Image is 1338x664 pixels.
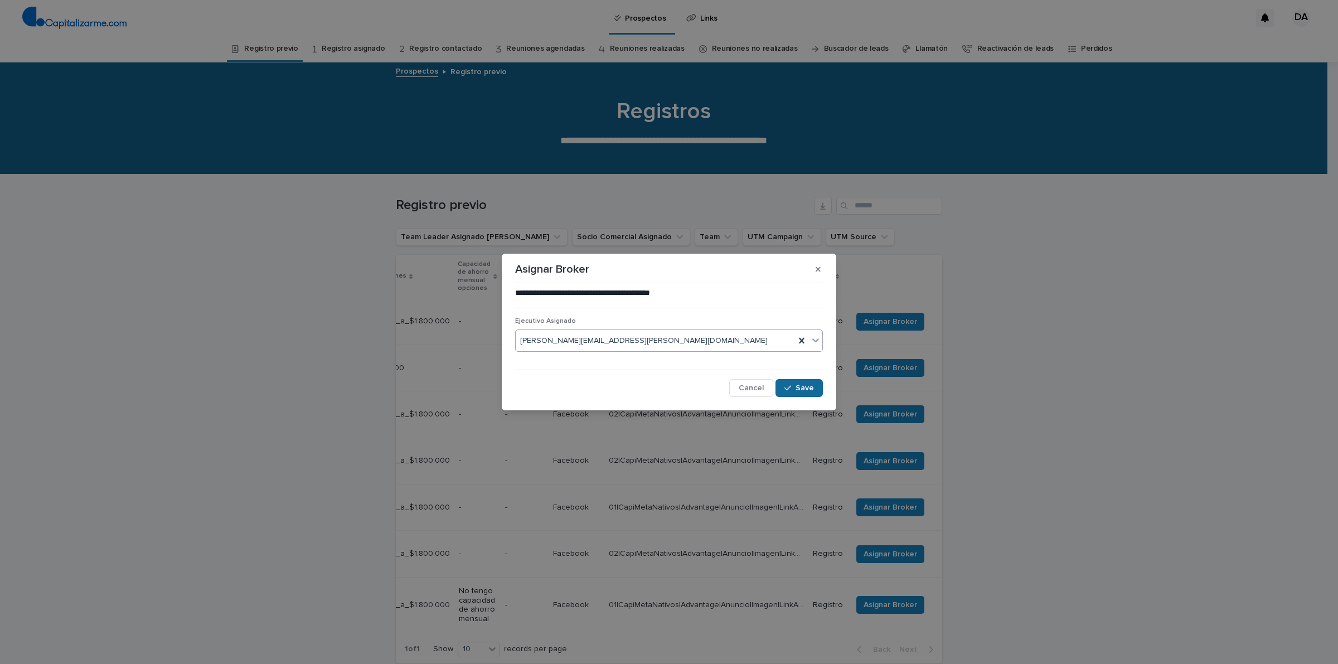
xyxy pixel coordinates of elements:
[775,379,823,397] button: Save
[739,384,764,392] span: Cancel
[729,379,773,397] button: Cancel
[796,384,814,392] span: Save
[520,335,768,347] span: [PERSON_NAME][EMAIL_ADDRESS][PERSON_NAME][DOMAIN_NAME]
[515,263,589,276] p: Asignar Broker
[515,318,576,324] span: Ejecutivo Asignado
